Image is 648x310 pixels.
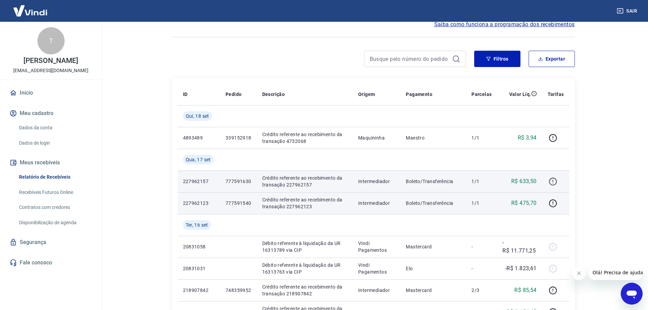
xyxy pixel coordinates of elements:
p: 20831031 [183,265,215,272]
p: 227962157 [183,178,215,185]
p: R$ 3,94 [518,134,537,142]
p: - [471,265,492,272]
p: 1/1 [471,178,492,185]
p: Intermediador [358,178,395,185]
span: Ter, 16 set [186,222,208,228]
a: Fale conosco [8,255,94,270]
p: Mastercard [406,287,461,294]
span: Qua, 17 set [186,156,211,163]
p: 227962123 [183,200,215,207]
p: -R$ 1.823,61 [505,264,537,273]
p: Boleto/Transferência [406,200,461,207]
p: Origem [358,91,375,98]
p: R$ 633,50 [511,177,537,185]
p: 339152918 [226,134,251,141]
p: Pagamento [406,91,432,98]
p: 2/3 [471,287,492,294]
p: Descrição [262,91,285,98]
p: Pedido [226,91,242,98]
p: Tarifas [548,91,564,98]
button: Meu cadastro [8,106,94,121]
p: 4893489 [183,134,215,141]
button: Exportar [529,51,575,67]
p: Débito referente à liquidação da UR 16313789 via CIP [262,240,348,254]
img: Vindi [8,0,52,21]
p: 20831058 [183,243,215,250]
a: Relatório de Recebíveis [16,170,94,184]
button: Filtros [474,51,520,67]
a: Segurança [8,235,94,250]
p: - [471,243,492,250]
p: Valor Líq. [509,91,531,98]
a: Saiba como funciona a programação dos recebimentos [434,20,575,29]
iframe: Mensagem da empresa [588,265,643,280]
p: Vindi Pagamentos [358,262,395,275]
p: -R$ 11.771,25 [502,239,536,255]
span: Qui, 18 set [186,113,209,119]
p: 1/1 [471,134,492,141]
p: R$ 475,70 [511,199,537,207]
p: Boleto/Transferência [406,178,461,185]
p: Débito referente à liquidação da UR 16313763 via CIP [262,262,348,275]
p: Crédito referente ao recebimento da transação 218907842 [262,283,348,297]
p: [EMAIL_ADDRESS][DOMAIN_NAME] [13,67,88,74]
p: Elo [406,265,461,272]
a: Disponibilização de agenda [16,216,94,230]
p: R$ 85,54 [514,286,536,294]
a: Recebíveis Futuros Online [16,185,94,199]
iframe: Fechar mensagem [572,266,586,280]
p: Crédito referente ao recebimento da transação 4732068 [262,131,348,145]
a: Contratos com credores [16,200,94,214]
p: Maestro [406,134,461,141]
p: 1/1 [471,200,492,207]
p: Intermediador [358,287,395,294]
p: ID [183,91,188,98]
a: Dados da conta [16,121,94,135]
p: 748359952 [226,287,251,294]
p: [PERSON_NAME] [23,57,78,64]
p: Intermediador [358,200,395,207]
p: Maquininha [358,134,395,141]
p: 218907842 [183,287,215,294]
iframe: Botão para abrir a janela de mensagens [621,283,643,305]
a: Dados de login [16,136,94,150]
span: Olá! Precisa de ajuda? [4,5,57,10]
button: Sair [615,5,640,17]
input: Busque pelo número do pedido [370,54,449,64]
p: Crédito referente ao recebimento da transação 227962157 [262,175,348,188]
button: Meus recebíveis [8,155,94,170]
p: 777591540 [226,200,251,207]
p: Mastercard [406,243,461,250]
p: Crédito referente ao recebimento da transação 227962123 [262,196,348,210]
a: Início [8,85,94,100]
div: T [37,27,65,54]
p: Vindi Pagamentos [358,240,395,254]
p: Parcelas [471,91,492,98]
p: 777591630 [226,178,251,185]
